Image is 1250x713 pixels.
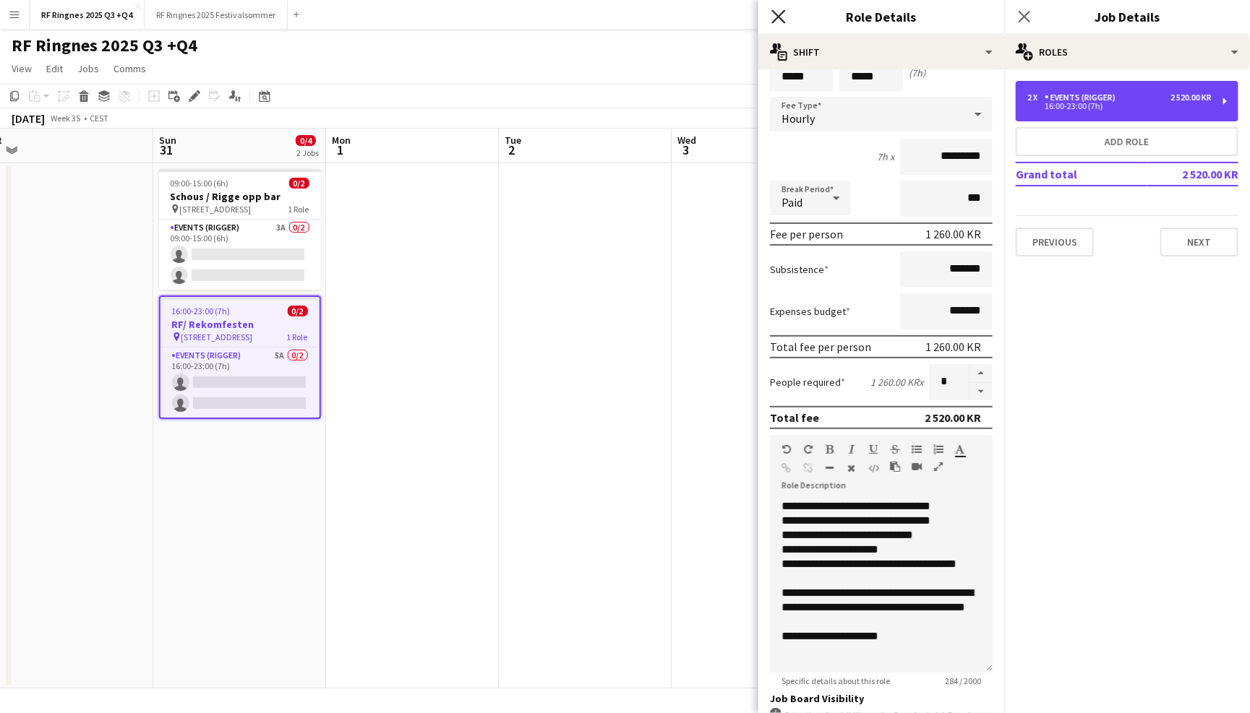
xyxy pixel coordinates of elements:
div: (7h) [909,66,925,79]
span: [STREET_ADDRESS] [180,204,252,215]
button: Underline [868,444,878,455]
span: Edit [46,62,63,75]
button: Previous [1016,228,1094,256]
label: Expenses budget [770,305,850,318]
button: Strikethrough [890,444,900,455]
div: 2 520.00 KR [1170,92,1212,103]
button: Next [1160,228,1238,256]
h3: RF/ Rekomfesten [160,318,320,331]
button: Paste as plain text [890,461,900,472]
span: 284 / 2000 [933,675,993,686]
h3: Job Details [1004,7,1250,26]
button: RF Ringnes 2025 Q3 +Q4 [30,1,145,29]
label: People required [770,376,845,389]
a: Comms [108,59,152,78]
span: [STREET_ADDRESS] [181,332,253,342]
div: 1 260.00 KR x [870,376,923,389]
h3: Schous / Rigge opp bar [159,190,321,203]
span: Tue [505,134,521,147]
button: Insert video [912,461,922,472]
h3: Job Board Visibility [770,692,993,705]
a: Jobs [72,59,105,78]
span: View [12,62,32,75]
button: Ordered List [933,444,943,455]
button: Increase [969,364,993,383]
td: Grand total [1016,163,1147,186]
div: 2 Jobs [296,147,319,158]
div: [DATE] [12,111,45,126]
app-card-role: Events (Rigger)5A0/216:00-23:00 (7h) [160,347,320,418]
span: 09:00-15:00 (6h) [171,178,229,189]
app-card-role: Events (Rigger)3A0/209:00-15:00 (6h) [159,220,321,290]
button: Text Color [955,444,965,455]
span: 0/2 [288,306,308,316]
h3: Role Details [758,7,1004,26]
div: Fee per person [770,227,843,241]
div: 1 260.00 KR [925,227,981,241]
button: Unordered List [912,444,922,455]
app-job-card: 09:00-15:00 (6h)0/2Schous / Rigge opp bar [STREET_ADDRESS]1 RoleEvents (Rigger)3A0/209:00-15:00 (6h) [159,169,321,290]
button: Add role [1016,127,1238,156]
div: Events (Rigger) [1045,92,1121,103]
div: 1 260.00 KR [925,340,981,354]
button: Decrease [969,383,993,401]
button: Bold [825,444,835,455]
span: 1 Role [287,332,308,342]
div: Total fee [770,410,819,425]
div: 7h x [877,150,894,163]
button: Undo [782,444,792,455]
span: Hourly [782,111,815,126]
button: Horizontal Line [825,462,835,474]
button: Fullscreen [933,461,943,472]
label: Subsistence [770,263,829,276]
span: 1 Role [288,204,309,215]
span: Sun [159,134,176,147]
button: RF Ringnes 2025 Festivalsommer [145,1,288,29]
a: View [6,59,38,78]
div: Total fee per person [770,340,871,354]
button: Italic [847,444,857,455]
span: Week 35 [48,113,84,124]
a: Edit [40,59,69,78]
div: 2 x [1027,92,1045,103]
span: 31 [157,142,176,158]
span: 3 [675,142,696,158]
button: Redo [803,444,813,455]
span: 0/4 [296,135,316,146]
span: 1 [330,142,351,158]
span: Wed [677,134,696,147]
div: Roles [1004,35,1250,69]
span: Jobs [77,62,99,75]
div: 2 520.00 KR [925,410,981,425]
span: Specific details about this role [770,675,902,686]
div: Shift [758,35,1004,69]
span: 16:00-23:00 (7h) [172,306,231,316]
span: 2 [502,142,521,158]
div: CEST [90,113,108,124]
span: 0/2 [289,178,309,189]
app-job-card: 16:00-23:00 (7h)0/2RF/ Rekomfesten [STREET_ADDRESS]1 RoleEvents (Rigger)5A0/216:00-23:00 (7h) [159,295,321,419]
span: Paid [782,195,802,209]
span: Mon [332,134,351,147]
td: 2 520.00 KR [1147,163,1238,186]
span: Comms [114,62,146,75]
h1: RF Ringnes 2025 Q3 +Q4 [12,35,197,56]
div: 16:00-23:00 (7h) [1027,103,1212,110]
button: Clear Formatting [847,462,857,474]
button: HTML Code [868,462,878,474]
